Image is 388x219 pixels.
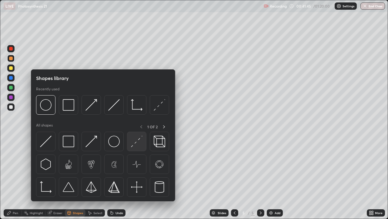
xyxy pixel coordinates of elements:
[85,158,97,170] img: svg+xml;charset=utf-8,%3Csvg%20xmlns%3D%22http%3A%2F%2Fwww.w3.org%2F2000%2Fsvg%22%20width%3D%2265...
[241,211,247,215] div: 5
[154,158,165,170] img: svg+xml;charset=utf-8,%3Csvg%20xmlns%3D%22http%3A%2F%2Fwww.w3.org%2F2000%2Fsvg%22%20width%3D%2265...
[63,158,74,170] img: svg+xml;charset=utf-8,%3Csvg%20xmlns%3D%22http%3A%2F%2Fwww.w3.org%2F2000%2Fsvg%22%20width%3D%2265...
[343,5,354,8] p: Settings
[40,136,52,147] img: svg+xml;charset=utf-8,%3Csvg%20xmlns%3D%22http%3A%2F%2Fwww.w3.org%2F2000%2Fsvg%22%20width%3D%2230...
[93,211,102,214] div: Select
[147,124,158,129] p: 1 OF 2
[13,211,18,214] div: Pen
[36,75,69,82] h5: Shapes library
[108,181,120,193] img: svg+xml;charset=utf-8,%3Csvg%20xmlns%3D%22http%3A%2F%2Fwww.w3.org%2F2000%2Fsvg%22%20width%3D%2234...
[264,4,269,9] img: recording.375f2c34.svg
[218,211,226,214] div: Slides
[18,4,47,9] p: Photosynthesis 21
[269,210,273,215] img: add-slide-button
[63,136,74,147] img: svg+xml;charset=utf-8,%3Csvg%20xmlns%3D%22http%3A%2F%2Fwww.w3.org%2F2000%2Fsvg%22%20width%3D%2234...
[5,4,14,9] p: LIVE
[270,4,287,9] p: Recording
[85,181,97,193] img: svg+xml;charset=utf-8,%3Csvg%20xmlns%3D%22http%3A%2F%2Fwww.w3.org%2F2000%2Fsvg%22%20width%3D%2234...
[73,211,83,214] div: Shapes
[375,211,383,214] div: More
[63,99,74,111] img: svg+xml;charset=utf-8,%3Csvg%20xmlns%3D%22http%3A%2F%2Fwww.w3.org%2F2000%2Fsvg%22%20width%3D%2234...
[131,181,142,193] img: svg+xml;charset=utf-8,%3Csvg%20xmlns%3D%22http%3A%2F%2Fwww.w3.org%2F2000%2Fsvg%22%20width%3D%2240...
[40,99,52,111] img: svg+xml;charset=utf-8,%3Csvg%20xmlns%3D%22http%3A%2F%2Fwww.w3.org%2F2000%2Fsvg%22%20width%3D%2236...
[131,158,142,170] img: svg+xml;charset=utf-8,%3Csvg%20xmlns%3D%22http%3A%2F%2Fwww.w3.org%2F2000%2Fsvg%22%20width%3D%2265...
[248,211,250,215] div: /
[131,99,142,111] img: svg+xml;charset=utf-8,%3Csvg%20xmlns%3D%22http%3A%2F%2Fwww.w3.org%2F2000%2Fsvg%22%20width%3D%2233...
[360,2,385,10] button: End Class
[154,136,165,147] img: svg+xml;charset=utf-8,%3Csvg%20xmlns%3D%22http%3A%2F%2Fwww.w3.org%2F2000%2Fsvg%22%20width%3D%2235...
[131,136,142,147] img: svg+xml;charset=utf-8,%3Csvg%20xmlns%3D%22http%3A%2F%2Fwww.w3.org%2F2000%2Fsvg%22%20width%3D%2230...
[85,99,97,111] img: svg+xml;charset=utf-8,%3Csvg%20xmlns%3D%22http%3A%2F%2Fwww.w3.org%2F2000%2Fsvg%22%20width%3D%2230...
[363,4,367,9] img: end-class-cross
[251,210,255,216] div: 5
[108,99,120,111] img: svg+xml;charset=utf-8,%3Csvg%20xmlns%3D%22http%3A%2F%2Fwww.w3.org%2F2000%2Fsvg%22%20width%3D%2230...
[36,123,53,130] p: All shapes
[40,181,52,193] img: svg+xml;charset=utf-8,%3Csvg%20xmlns%3D%22http%3A%2F%2Fwww.w3.org%2F2000%2Fsvg%22%20width%3D%2233...
[115,211,123,214] div: Undo
[53,211,62,214] div: Eraser
[36,87,59,92] p: Recently used
[40,158,52,170] img: svg+xml;charset=utf-8,%3Csvg%20xmlns%3D%22http%3A%2F%2Fwww.w3.org%2F2000%2Fsvg%22%20width%3D%2230...
[85,136,97,147] img: svg+xml;charset=utf-8,%3Csvg%20xmlns%3D%22http%3A%2F%2Fwww.w3.org%2F2000%2Fsvg%22%20width%3D%2230...
[336,4,341,9] img: class-settings-icons
[108,136,120,147] img: svg+xml;charset=utf-8,%3Csvg%20xmlns%3D%22http%3A%2F%2Fwww.w3.org%2F2000%2Fsvg%22%20width%3D%2236...
[63,181,74,193] img: svg+xml;charset=utf-8,%3Csvg%20xmlns%3D%22http%3A%2F%2Fwww.w3.org%2F2000%2Fsvg%22%20width%3D%2238...
[154,181,165,193] img: svg+xml;charset=utf-8,%3Csvg%20xmlns%3D%22http%3A%2F%2Fwww.w3.org%2F2000%2Fsvg%22%20width%3D%2228...
[275,211,280,214] div: Add
[154,99,165,111] img: svg+xml;charset=utf-8,%3Csvg%20xmlns%3D%22http%3A%2F%2Fwww.w3.org%2F2000%2Fsvg%22%20width%3D%2230...
[30,211,43,214] div: Highlight
[108,158,120,170] img: svg+xml;charset=utf-8,%3Csvg%20xmlns%3D%22http%3A%2F%2Fwww.w3.org%2F2000%2Fsvg%22%20width%3D%2265...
